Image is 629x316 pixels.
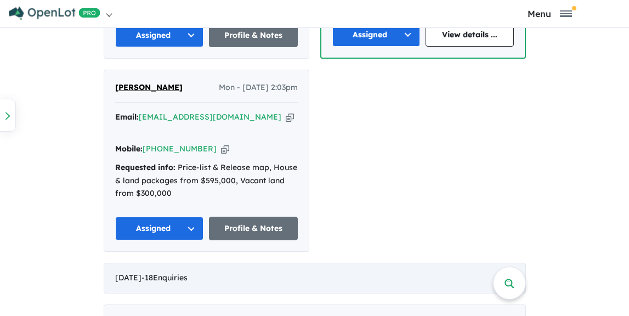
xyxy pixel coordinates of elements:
button: Toggle navigation [473,8,626,19]
strong: Requested info: [115,162,175,172]
a: View details ... [426,23,514,47]
button: Assigned [332,23,421,47]
a: [PERSON_NAME] [115,81,183,94]
a: [PHONE_NUMBER] [143,144,217,154]
strong: Mobile: [115,144,143,154]
button: Assigned [115,24,204,47]
button: Copy [221,143,229,155]
span: [PERSON_NAME] [115,82,183,92]
div: Price-list & Release map, House & land packages from $595,000, Vacant land from $300,000 [115,161,298,200]
a: Profile & Notes [209,217,298,240]
span: Mon - [DATE] 2:03pm [219,81,298,94]
a: [EMAIL_ADDRESS][DOMAIN_NAME] [139,112,281,122]
button: Copy [286,111,294,123]
div: [DATE] [104,263,526,294]
button: Assigned [115,217,204,240]
a: Profile & Notes [209,24,298,47]
span: - 18 Enquir ies [141,273,188,283]
img: Openlot PRO Logo White [9,7,100,20]
strong: Email: [115,112,139,122]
